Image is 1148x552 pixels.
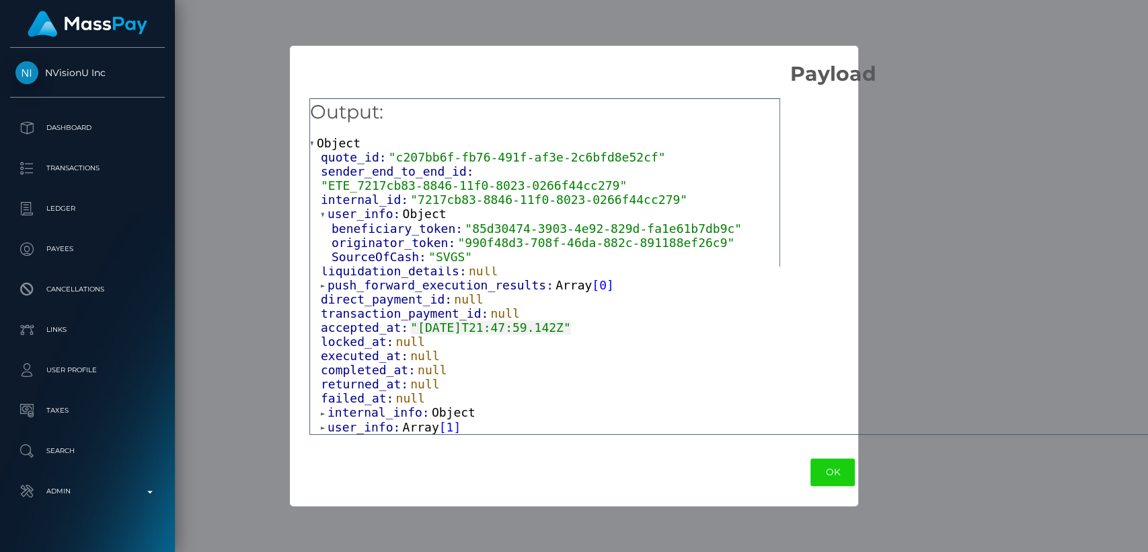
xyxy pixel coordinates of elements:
span: null [410,349,439,363]
span: transaction_payment_id: [321,306,490,320]
span: returned_at: [321,377,410,391]
p: User Profile [15,360,159,380]
span: sender_end_to_end_id: [321,164,476,178]
span: null [490,306,519,320]
p: Search [15,441,159,461]
span: beneficiary_token: [332,221,465,236]
p: Taxes [15,401,159,421]
span: null [395,335,424,349]
span: Object [317,136,360,150]
span: NVisionU Inc [10,67,165,79]
span: SourceOfCash: [332,250,428,264]
span: internal_info: [328,405,432,419]
span: "SVGS" [428,250,472,264]
p: Payees [15,239,159,259]
span: Array [402,420,438,434]
p: Admin [15,481,159,502]
span: "c207bb6f-fb76-491f-af3e-2c6bfd8e52cf" [389,150,666,164]
span: purpose: [332,264,392,278]
span: 0 [599,278,607,292]
span: "990f48d3-708f-46da-882c-891188ef26c9" [457,236,734,250]
p: Links [15,320,159,340]
span: user_info: [328,420,403,434]
span: completed_at: [321,363,418,377]
span: "ETE_7217cb83-8846-11f0-8023-0266f44cc279" [321,178,627,193]
img: MassPay Logo [28,11,147,37]
span: ] [453,420,461,434]
span: originator_token: [332,236,457,250]
span: Array [556,278,592,292]
button: OK [810,458,855,486]
span: null [395,391,424,405]
span: failed_at: [321,391,396,405]
span: 1 [446,420,453,434]
span: ] [607,278,614,292]
p: Dashboard [15,118,159,138]
span: "85d30474-3903-4e92-829d-fa1e61b7db9c" [465,221,742,236]
span: "7217cb83-8846-11f0-8023-0266f44cc279" [410,193,687,207]
span: executed_at: [321,349,410,363]
span: "[DATE]T21:47:59.142Z" [410,320,570,335]
span: liquidation_details: [321,264,469,278]
span: null [418,363,447,377]
span: accepted_at: [321,320,410,335]
img: NVisionU Inc [15,61,38,84]
span: push_forward_execution_results: [328,278,556,292]
p: Cancellations [15,279,159,300]
span: direct_payment_id: [321,292,454,306]
span: user_info: [328,207,403,221]
span: [ [439,420,447,434]
span: [ [592,278,599,292]
span: quote_id: [321,150,389,164]
span: locked_at: [321,335,396,349]
span: Object [432,405,475,419]
span: "OTHR" [392,264,436,278]
span: null [410,377,439,391]
span: null [454,292,483,306]
span: internal_id: [321,193,410,207]
span: Object [402,207,446,221]
p: Ledger [15,199,159,219]
p: Transactions [15,158,159,178]
h5: Output: [310,99,779,126]
span: null [469,264,498,278]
